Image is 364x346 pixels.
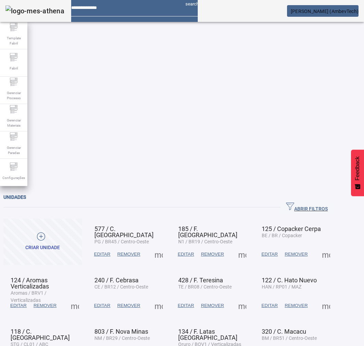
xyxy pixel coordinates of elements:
span: REMOVER [34,302,56,309]
span: Template Fabril [3,34,24,48]
button: REMOVER [281,299,311,312]
button: EDITAR [174,299,198,312]
span: 320 / C. Macacu [262,328,306,335]
span: HAN / RP01 / MAZ [262,284,301,290]
button: Criar unidade [3,219,82,265]
span: CE / BR12 / Centro-Oeste [94,284,148,290]
span: EDITAR [178,302,194,309]
span: 122 / C. Hato Nuevo [262,277,317,284]
button: Mais [320,248,332,260]
span: BE / BR / Copacker [262,233,302,238]
span: EDITAR [261,251,278,258]
button: REMOVER [197,248,227,260]
span: 124 / Aromas Verticalizadas [11,277,49,290]
span: Unidades [3,194,26,200]
span: [PERSON_NAME] (AmbevTech) [291,9,359,14]
span: 577 / C. [GEOGRAPHIC_DATA] [94,225,154,239]
span: 428 / F. Teresina [178,277,223,284]
button: REMOVER [114,299,144,312]
span: ABRIR FILTROS [286,202,328,213]
span: REMOVER [285,302,308,309]
span: BM / BR51 / Centro-Oeste [262,335,317,341]
button: ABRIR FILTROS [281,201,333,214]
span: Fabril [8,64,20,73]
button: REMOVER [30,299,60,312]
span: REMOVER [285,251,308,258]
button: EDITAR [7,299,30,312]
span: 240 / F. Cebrasa [94,277,139,284]
button: Mais [153,299,165,312]
button: EDITAR [91,299,114,312]
button: REMOVER [114,248,144,260]
button: Mais [153,248,165,260]
button: Mais [320,299,332,312]
span: Configurações [0,173,27,182]
button: Mais [236,248,248,260]
button: EDITAR [258,299,281,312]
span: TE / BR08 / Centro-Oeste [178,284,232,290]
span: EDITAR [94,251,110,258]
span: EDITAR [261,302,278,309]
span: Gerenciar Materiais [3,116,24,130]
div: Criar unidade [25,244,60,251]
span: EDITAR [94,302,110,309]
button: EDITAR [174,248,198,260]
button: Mais [69,299,81,312]
span: Feedback [354,156,361,180]
span: Gerenciar Processo [3,88,24,103]
button: REMOVER [281,248,311,260]
span: 134 / F. Latas [GEOGRAPHIC_DATA] [178,328,237,341]
span: 185 / F. [GEOGRAPHIC_DATA] [178,225,237,239]
span: NM / BR29 / Centro-Oeste [94,335,150,341]
span: 125 / Copacker Cerpa [262,225,321,232]
span: 803 / F. Nova Minas [94,328,148,335]
img: logo-mes-athena [5,5,64,16]
button: Feedback - Mostrar pesquisa [351,150,364,196]
span: EDITAR [10,302,27,309]
span: REMOVER [117,251,140,258]
span: Gerenciar Paradas [3,143,24,157]
button: EDITAR [258,248,281,260]
span: REMOVER [201,302,224,309]
span: EDITAR [178,251,194,258]
span: REMOVER [201,251,224,258]
button: EDITAR [91,248,114,260]
span: REMOVER [117,302,140,309]
span: 118 / C. [GEOGRAPHIC_DATA] [11,328,70,341]
button: Mais [236,299,248,312]
button: REMOVER [197,299,227,312]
